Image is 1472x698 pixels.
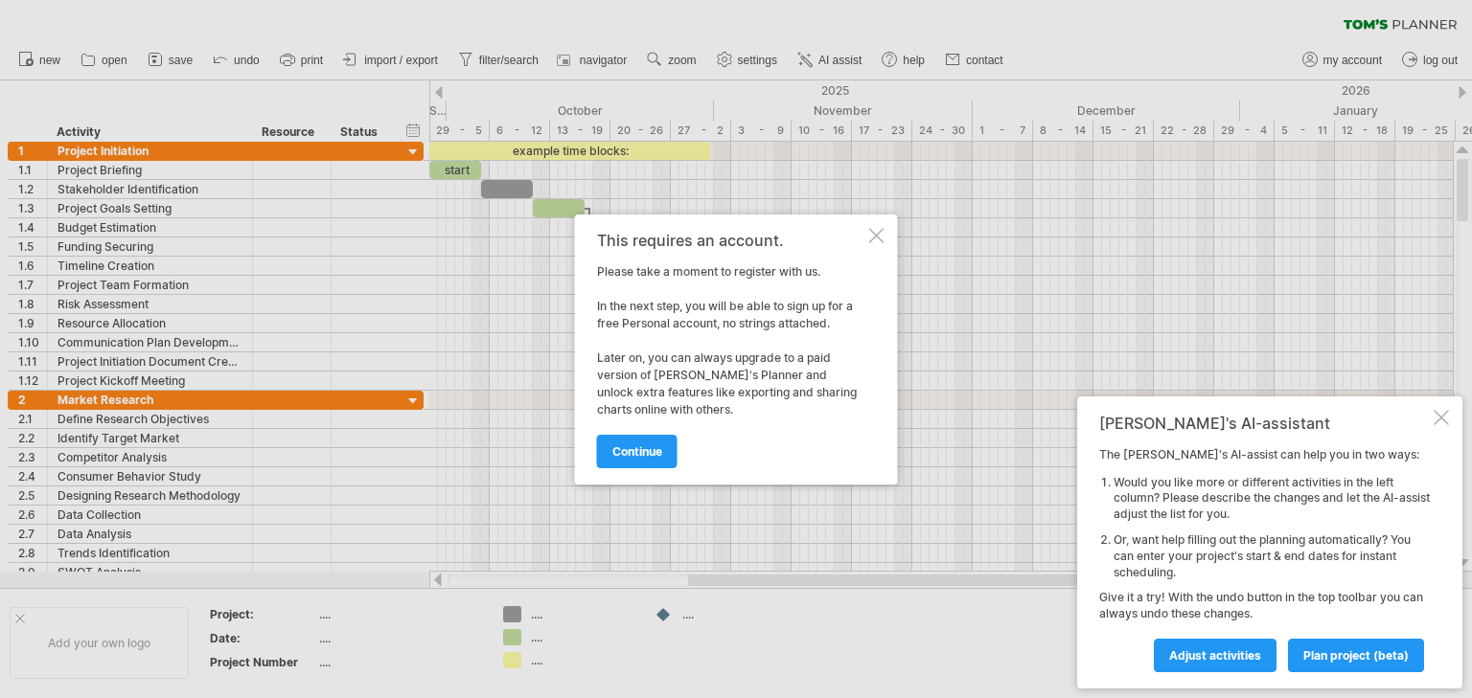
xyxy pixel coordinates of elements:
[1114,475,1430,523] li: Would you like more or different activities in the left column? Please describe the changes and l...
[1169,648,1261,663] span: Adjust activities
[1099,414,1430,433] div: [PERSON_NAME]'s AI-assistant
[612,444,662,459] span: continue
[1114,532,1430,580] li: Or, want help filling out the planning automatically? You can enter your project's start & end da...
[1154,639,1276,672] a: Adjust activities
[597,232,865,467] div: Please take a moment to register with us. In the next step, you will be able to sign up for a fre...
[1303,648,1409,663] span: plan project (beta)
[597,232,865,249] div: This requires an account.
[1288,639,1424,672] a: plan project (beta)
[1099,447,1430,671] div: The [PERSON_NAME]'s AI-assist can help you in two ways: Give it a try! With the undo button in th...
[597,435,678,468] a: continue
